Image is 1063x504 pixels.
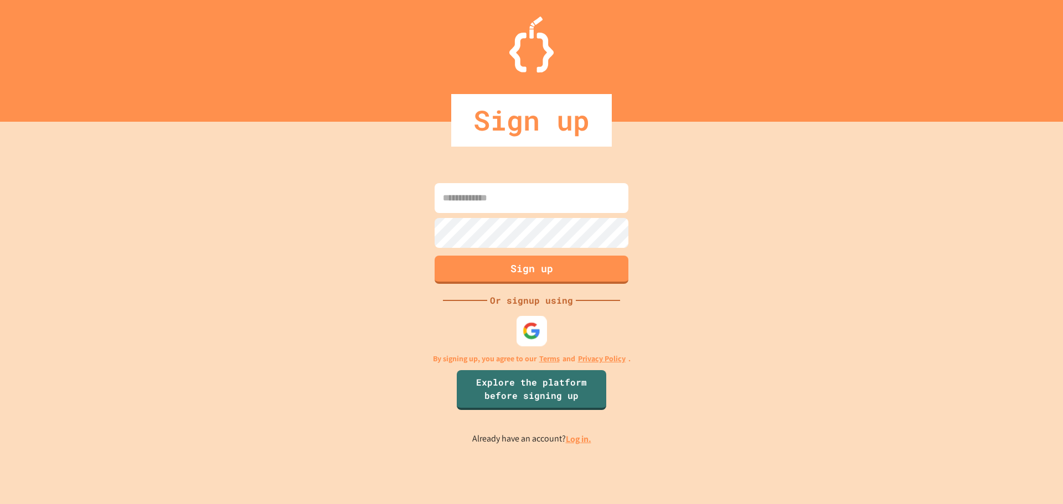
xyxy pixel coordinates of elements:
[487,294,576,307] div: Or signup using
[509,17,554,72] img: Logo.svg
[566,433,591,445] a: Log in.
[523,321,541,340] img: google-icon.svg
[451,94,612,147] div: Sign up
[472,432,591,446] p: Already have an account?
[539,353,560,365] a: Terms
[578,353,626,365] a: Privacy Policy
[433,353,631,365] p: By signing up, you agree to our and .
[457,370,606,410] a: Explore the platform before signing up
[435,256,628,284] button: Sign up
